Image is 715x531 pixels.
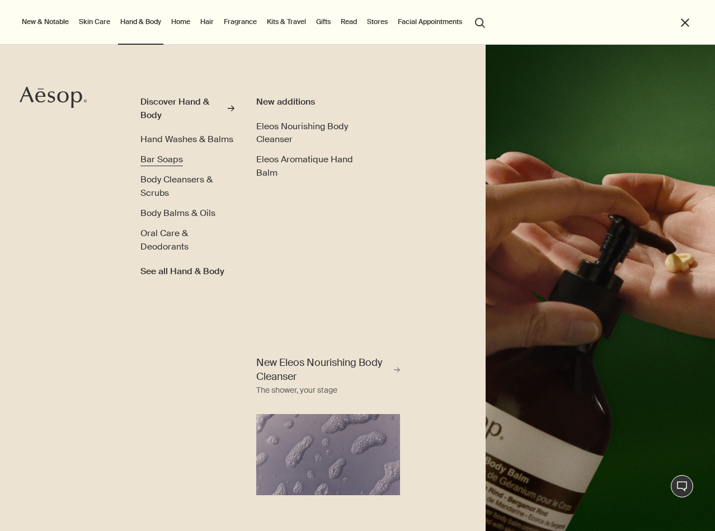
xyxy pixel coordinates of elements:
[486,45,715,531] img: A hand holding the pump dispensing Geranium Leaf Body Balm on to hand.
[140,133,233,146] a: Hand Washes & Balms
[140,153,183,166] a: Bar Soaps
[140,207,215,219] span: Body Balms & Oils
[365,15,390,29] button: Stores
[256,120,348,145] span: Eleos Nourishing Body Cleanser
[140,95,224,121] div: Discover Hand & Body
[314,15,333,29] a: Gifts
[77,15,112,29] a: Skin Care
[265,15,308,29] a: Kits & Travel
[140,206,215,220] a: Body Balms & Oils
[671,475,693,497] button: Live Assistance
[140,95,234,126] a: Discover Hand & Body
[118,15,163,29] a: Hand & Body
[20,86,87,111] a: Aesop
[169,15,192,29] a: Home
[198,15,216,29] a: Hair
[396,15,464,29] a: Facial Appointments
[140,153,183,165] span: Bar Soaps
[253,353,403,495] a: New Eleos Nourishing Body Cleanser The shower, your stageBody cleanser foam in purple background
[679,16,692,29] button: Close the Menu
[256,153,371,179] a: Eleos Aromatique Hand Balm
[140,227,234,253] a: Oral Care & Deodorants
[256,120,371,146] a: Eleos Nourishing Body Cleanser
[140,133,233,145] span: Hand Washes & Balms
[222,15,259,29] a: Fragrance
[256,153,353,178] span: Eleos Aromatique Hand Balm
[338,15,359,29] a: Read
[470,11,490,32] button: Open search
[140,260,224,278] a: See all Hand & Body
[140,227,189,252] span: Oral Care & Deodorants
[20,15,71,29] button: New & Notable
[140,265,224,278] span: See all Hand & Body
[256,356,391,384] span: New Eleos Nourishing Body Cleanser
[256,95,371,109] div: New additions
[140,173,213,199] span: Body Cleansers & Scrubs
[140,173,234,199] a: Body Cleansers & Scrubs
[256,384,337,397] div: The shower, your stage
[20,86,87,109] svg: Aesop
